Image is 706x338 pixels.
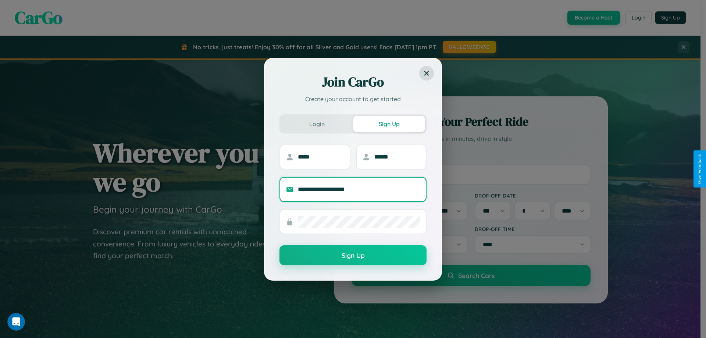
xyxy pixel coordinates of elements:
p: Create your account to get started [279,95,427,103]
div: Give Feedback [697,154,702,184]
button: Login [281,116,353,132]
h2: Join CarGo [279,73,427,91]
iframe: Intercom live chat [7,313,25,331]
button: Sign Up [353,116,425,132]
button: Sign Up [279,245,427,265]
